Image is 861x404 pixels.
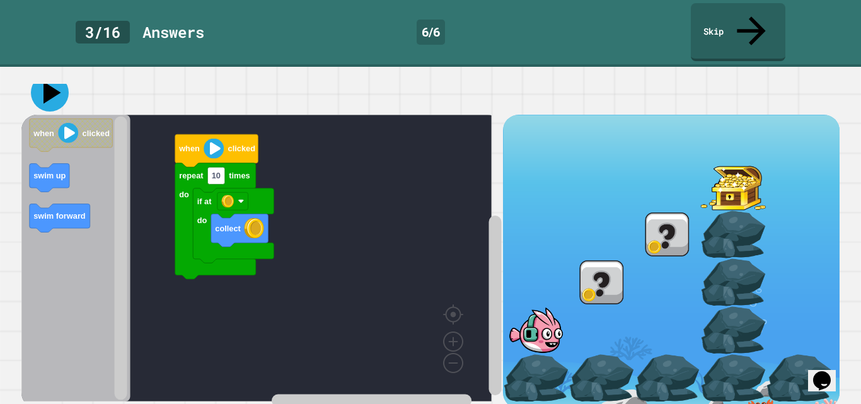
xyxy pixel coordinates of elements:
text: clicked [83,129,110,138]
text: do [179,190,189,199]
text: clicked [228,144,255,154]
text: when [178,144,200,154]
div: 6 / 6 [417,20,445,45]
text: swim forward [33,211,86,221]
text: times [229,171,250,180]
text: if at [197,197,212,206]
text: repeat [179,171,204,180]
iframe: chat widget [808,354,848,391]
div: 3 / 16 [76,21,130,43]
text: 10 [212,171,221,180]
text: swim up [33,171,66,180]
div: Answer s [142,21,204,43]
text: collect [215,224,241,233]
text: when [33,129,54,138]
text: do [197,216,207,225]
a: Skip [691,3,785,61]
